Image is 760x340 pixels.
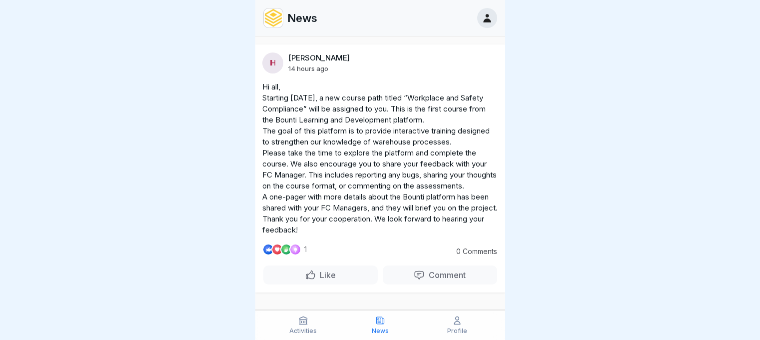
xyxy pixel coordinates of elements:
[442,247,497,255] p: 0 Comments
[262,81,498,235] p: Hi all, Starting [DATE], a new course path titled “Workplace and Safety Compliance” will be assig...
[288,53,350,62] p: [PERSON_NAME]
[316,270,336,280] p: Like
[372,327,389,334] p: News
[288,64,328,72] p: 14 hours ago
[289,327,317,334] p: Activities
[447,327,467,334] p: Profile
[264,8,283,27] img: lqzj4kuucpkhnephc2ru2o4z.png
[304,245,307,253] p: 1
[262,52,283,73] div: IH
[425,270,466,280] p: Comment
[287,11,317,24] p: News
